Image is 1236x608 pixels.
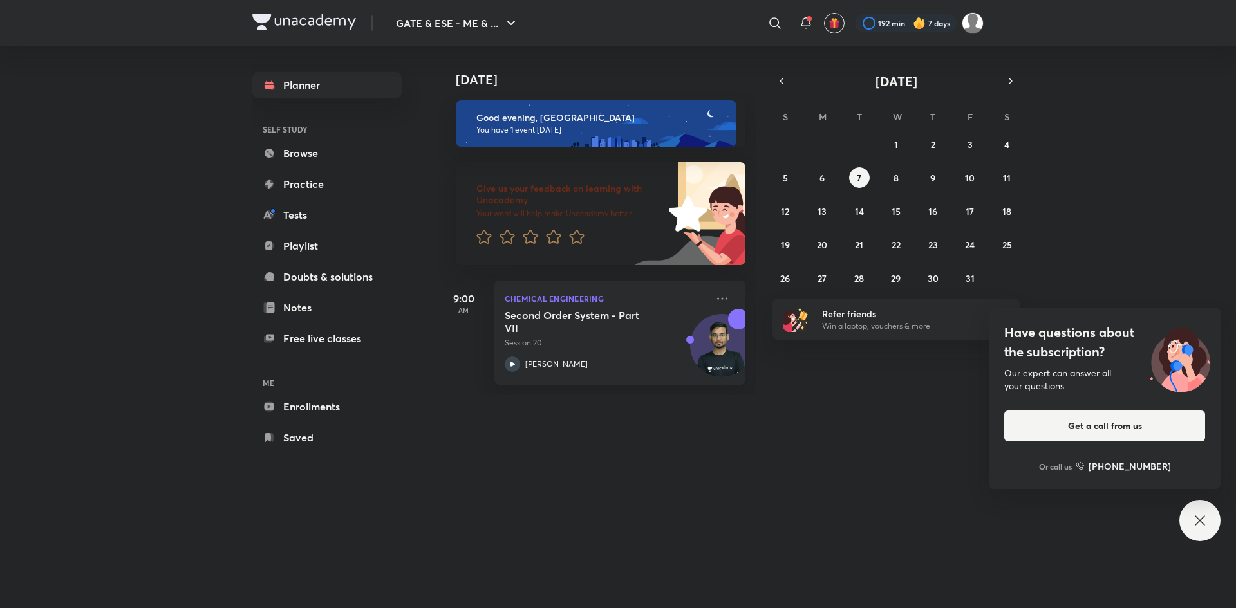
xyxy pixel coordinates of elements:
[791,72,1002,90] button: [DATE]
[388,10,527,36] button: GATE & ESE - ME & ...
[892,205,901,217] abbr: October 15, 2025
[922,234,943,255] button: October 23, 2025
[691,321,753,383] img: Avatar
[960,167,980,188] button: October 10, 2025
[886,201,906,221] button: October 15, 2025
[812,234,832,255] button: October 20, 2025
[783,111,788,123] abbr: Sunday
[913,17,926,30] img: streak
[965,239,975,251] abbr: October 24, 2025
[922,201,943,221] button: October 16, 2025
[922,268,943,288] button: October 30, 2025
[893,111,902,123] abbr: Wednesday
[829,17,840,29] img: avatar
[855,205,864,217] abbr: October 14, 2025
[849,201,870,221] button: October 14, 2025
[1039,461,1072,472] p: Or call us
[822,307,980,320] h6: Refer friends
[1139,323,1221,392] img: ttu_illustration_new.svg
[252,326,402,351] a: Free live classes
[960,268,980,288] button: October 31, 2025
[818,205,827,217] abbr: October 13, 2025
[857,172,861,184] abbr: October 7, 2025
[456,100,736,147] img: evening
[438,306,489,314] p: AM
[252,171,402,197] a: Practice
[252,202,402,228] a: Tests
[854,272,864,284] abbr: October 28, 2025
[780,272,790,284] abbr: October 26, 2025
[252,72,402,98] a: Planner
[1004,367,1205,392] div: Our expert can answer all your questions
[819,172,825,184] abbr: October 6, 2025
[625,162,745,265] img: feedback_image
[1002,205,1011,217] abbr: October 18, 2025
[252,372,402,394] h6: ME
[812,268,832,288] button: October 27, 2025
[855,239,863,251] abbr: October 21, 2025
[1004,323,1205,362] h4: Have questions about the subscription?
[876,73,917,90] span: [DATE]
[892,239,901,251] abbr: October 22, 2025
[962,12,984,34] img: Prakhar Mishra
[252,394,402,419] a: Enrollments
[252,14,356,33] a: Company Logo
[966,272,975,284] abbr: October 31, 2025
[960,201,980,221] button: October 17, 2025
[812,167,832,188] button: October 6, 2025
[252,264,402,290] a: Doubts & solutions
[505,309,665,335] h5: Second Order System - Part VII
[824,13,845,33] button: avatar
[476,208,664,219] p: Your word will help make Unacademy better
[1003,172,1011,184] abbr: October 11, 2025
[960,234,980,255] button: October 24, 2025
[1004,111,1009,123] abbr: Saturday
[849,167,870,188] button: October 7, 2025
[1004,138,1009,151] abbr: October 4, 2025
[931,138,935,151] abbr: October 2, 2025
[438,291,489,306] h5: 9:00
[966,205,974,217] abbr: October 17, 2025
[252,233,402,259] a: Playlist
[922,134,943,154] button: October 2, 2025
[775,201,796,221] button: October 12, 2025
[819,111,827,123] abbr: Monday
[252,14,356,30] img: Company Logo
[781,205,789,217] abbr: October 12, 2025
[886,134,906,154] button: October 1, 2025
[930,111,935,123] abbr: Thursday
[812,201,832,221] button: October 13, 2025
[960,134,980,154] button: October 3, 2025
[849,234,870,255] button: October 21, 2025
[928,205,937,217] abbr: October 16, 2025
[775,167,796,188] button: October 5, 2025
[252,140,402,166] a: Browse
[886,268,906,288] button: October 29, 2025
[968,111,973,123] abbr: Friday
[894,138,898,151] abbr: October 1, 2025
[476,112,725,124] h6: Good evening, [GEOGRAPHIC_DATA]
[922,167,943,188] button: October 9, 2025
[928,239,938,251] abbr: October 23, 2025
[525,358,588,370] p: [PERSON_NAME]
[997,134,1017,154] button: October 4, 2025
[818,272,827,284] abbr: October 27, 2025
[997,201,1017,221] button: October 18, 2025
[1076,459,1171,473] a: [PHONE_NUMBER]
[857,111,862,123] abbr: Tuesday
[965,172,975,184] abbr: October 10, 2025
[783,306,809,332] img: referral
[817,239,827,251] abbr: October 20, 2025
[891,272,901,284] abbr: October 29, 2025
[252,425,402,450] a: Saved
[968,138,973,151] abbr: October 3, 2025
[928,272,939,284] abbr: October 30, 2025
[252,118,402,140] h6: SELF STUDY
[476,125,725,135] p: You have 1 event [DATE]
[997,167,1017,188] button: October 11, 2025
[252,295,402,320] a: Notes
[822,320,980,332] p: Win a laptop, vouchers & more
[849,268,870,288] button: October 28, 2025
[997,234,1017,255] button: October 25, 2025
[1002,239,1012,251] abbr: October 25, 2025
